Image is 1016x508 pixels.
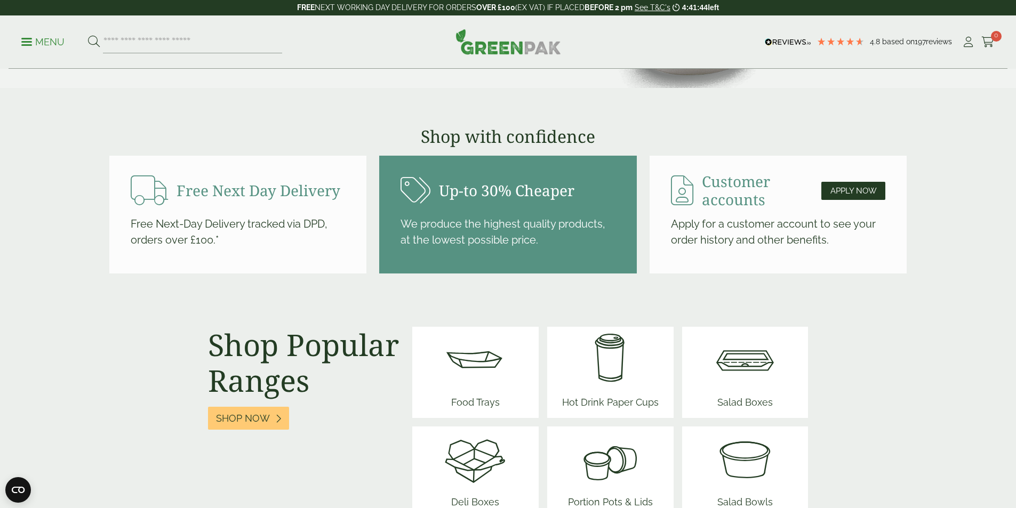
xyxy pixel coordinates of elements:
span: Salad Boxes [713,391,777,418]
a: Food Trays [443,327,507,418]
span: Based on [882,37,915,46]
div: We produce the highest quality products, at the lowest possible price. [401,216,615,248]
a: Salad Boxes [713,327,777,418]
img: SoupNsalad_bowls.svg [713,426,777,490]
img: GreenPak Supplies [455,29,561,54]
a: Hot Drink Paper Cups [558,327,663,418]
span: 197 [915,37,926,46]
h2: Shop Popular Ranges [208,327,399,398]
a: Shop Now [208,407,289,430]
span: left [708,3,719,12]
span: 4.8 [870,37,882,46]
div: Apply for a customer account to see your order history and other benefits. [671,216,886,248]
i: Cart [981,37,995,47]
a: Customer accounts [702,173,813,208]
a: Apply Now [821,182,885,200]
span: 4:41:44 [682,3,708,12]
img: Deli_box.svg [443,426,507,490]
strong: OVER £100 [476,3,515,12]
h2: Shop with confidence [109,126,907,147]
i: My Account [962,37,975,47]
span: Shop Now [216,413,270,424]
div: 4.79 Stars [817,37,865,46]
h3: Free Next Day Delivery [177,182,340,200]
h3: Up-to 30% Cheaper [439,182,574,200]
p: Menu [21,36,65,49]
a: 0 [981,34,995,50]
strong: FREE [297,3,315,12]
a: See T&C's [635,3,670,12]
img: Food_tray.svg [443,327,507,391]
img: REVIEWS.io [765,38,811,46]
a: Menu [21,36,65,46]
img: PortionPots.svg [564,426,657,490]
button: Open CMP widget [5,477,31,503]
span: Apply Now [830,186,877,196]
span: reviews [926,37,952,46]
div: Free Next-Day Delivery tracked via DPD, orders over £100.* [131,216,346,248]
span: Hot Drink Paper Cups [558,391,663,418]
img: HotDrink_paperCup.svg [558,327,663,391]
span: 0 [991,31,1002,42]
img: Salad_box.svg [713,327,777,391]
span: Food Trays [443,391,507,418]
strong: BEFORE 2 pm [585,3,633,12]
